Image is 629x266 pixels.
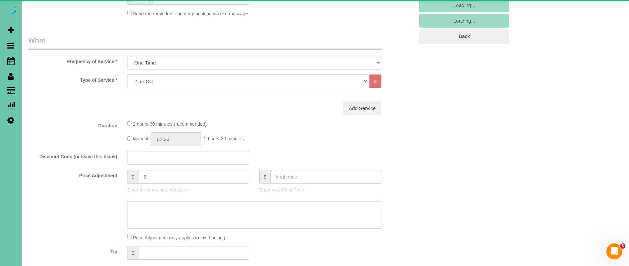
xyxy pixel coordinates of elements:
[23,170,122,179] label: Price Adjustment
[28,35,382,50] legend: What
[127,246,138,260] span: $
[23,74,122,83] label: Type of Service *
[23,151,122,160] label: Discount Code (or leave this blank)
[259,170,270,184] span: $
[204,136,244,142] span: 2 hours 30 minutes
[343,101,381,115] a: Add Service
[270,170,381,184] input: final price
[419,29,509,43] a: Back
[606,243,622,259] iframe: Intercom live chat
[4,7,17,16] img: Automaid Logo
[259,187,381,193] p: Enter your Final Price
[133,121,207,127] span: 2 hours 30 minutes (recommended)
[133,11,248,16] span: Send me reminders about my booking via text message
[133,235,225,240] span: Price Adjustment only applies to this booking
[23,56,122,65] label: Frequency of Service *
[23,246,122,255] label: Tip
[127,170,138,184] span: $
[133,136,148,142] span: Manual
[127,187,249,193] p: Enter the Amount to Adjust, or
[620,243,625,249] span: 5
[23,120,122,129] label: Duration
